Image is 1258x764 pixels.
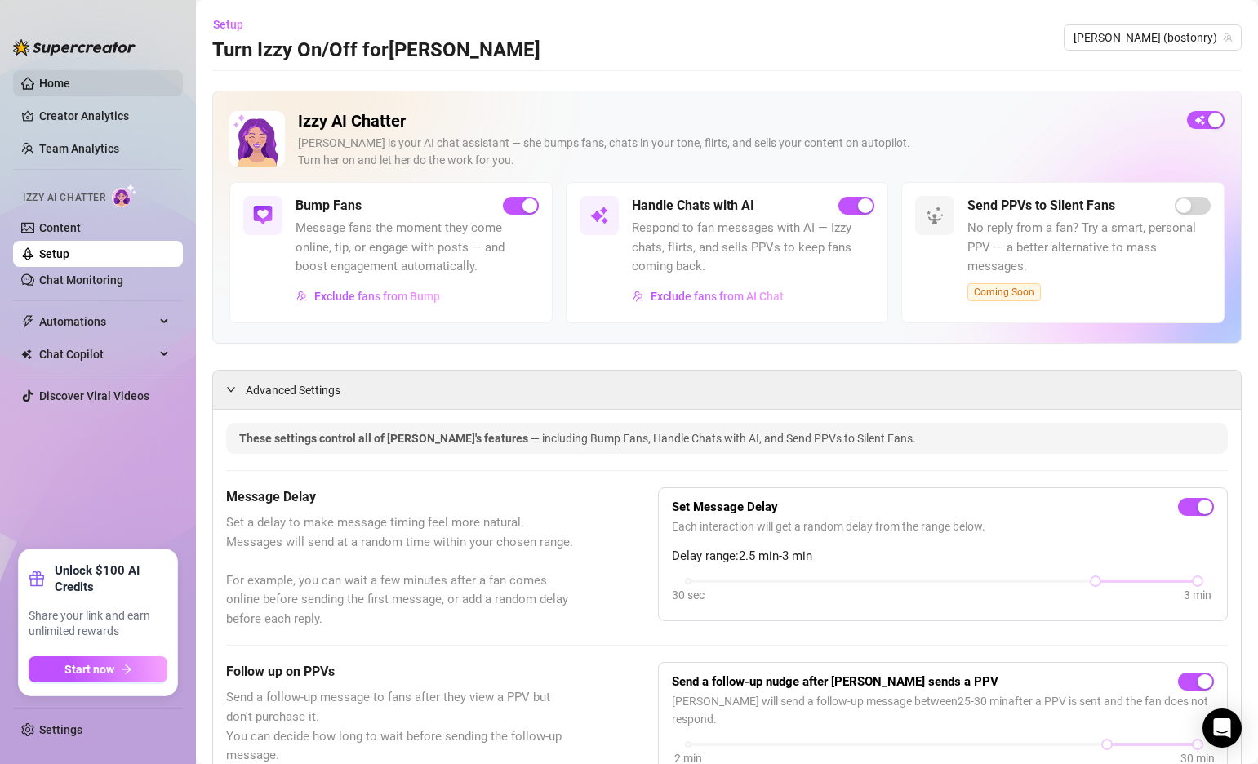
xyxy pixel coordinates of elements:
[39,723,82,736] a: Settings
[226,380,246,398] div: expanded
[39,341,155,367] span: Chat Copilot
[226,487,576,507] h5: Message Delay
[925,206,945,225] img: svg%3e
[314,290,440,303] span: Exclude fans from Bump
[39,221,81,234] a: Content
[632,196,754,215] h5: Handle Chats with AI
[212,38,540,64] h3: Turn Izzy On/Off for [PERSON_NAME]
[246,381,340,399] span: Advanced Settings
[55,562,167,595] strong: Unlock $100 AI Credits
[212,11,256,38] button: Setup
[672,586,705,604] div: 30 sec
[672,500,778,514] strong: Set Message Delay
[531,432,916,445] span: — including Bump Fans, Handle Chats with AI, and Send PPVs to Silent Fans.
[229,111,285,167] img: Izzy AI Chatter
[589,206,609,225] img: svg%3e
[296,291,308,302] img: svg%3e
[672,517,1214,535] span: Each interaction will get a random delay from the range below.
[23,190,105,206] span: Izzy AI Chatter
[226,384,236,394] span: expanded
[298,135,1174,169] div: [PERSON_NAME] is your AI chat assistant — she bumps fans, chats in your tone, flirts, and sells y...
[672,547,1214,566] span: Delay range: 2.5 min - 3 min
[29,608,167,640] span: Share your link and earn unlimited rewards
[213,18,243,31] span: Setup
[21,349,32,360] img: Chat Copilot
[39,142,119,155] a: Team Analytics
[253,206,273,225] img: svg%3e
[632,219,875,277] span: Respond to fan messages with AI — Izzy chats, flirts, and sells PPVs to keep fans coming back.
[13,39,136,56] img: logo-BBDzfeDw.svg
[1223,33,1233,42] span: team
[967,283,1041,301] span: Coming Soon
[296,196,362,215] h5: Bump Fans
[39,389,149,402] a: Discover Viral Videos
[39,309,155,335] span: Automations
[112,184,137,207] img: AI Chatter
[29,656,167,682] button: Start nowarrow-right
[39,103,170,129] a: Creator Analytics
[64,663,114,676] span: Start now
[1074,25,1232,50] span: Ryan (bostonry)
[967,219,1211,277] span: No reply from a fan? Try a smart, personal PPV — a better alternative to mass messages.
[39,247,69,260] a: Setup
[1184,586,1211,604] div: 3 min
[39,77,70,90] a: Home
[633,291,644,302] img: svg%3e
[226,513,576,629] span: Set a delay to make message timing feel more natural. Messages will send at a random time within ...
[632,283,785,309] button: Exclude fans from AI Chat
[651,290,784,303] span: Exclude fans from AI Chat
[967,196,1115,215] h5: Send PPVs to Silent Fans
[298,111,1174,131] h2: Izzy AI Chatter
[296,283,441,309] button: Exclude fans from Bump
[29,571,45,587] span: gift
[296,219,539,277] span: Message fans the moment they come online, tip, or engage with posts — and boost engagement automa...
[672,674,998,689] strong: Send a follow-up nudge after [PERSON_NAME] sends a PPV
[121,664,132,675] span: arrow-right
[672,692,1214,728] span: [PERSON_NAME] will send a follow-up message between 25 - 30 min after a PPV is sent and the fan d...
[1202,708,1242,748] div: Open Intercom Messenger
[39,273,123,286] a: Chat Monitoring
[226,662,576,682] h5: Follow up on PPVs
[21,315,34,328] span: thunderbolt
[239,432,531,445] span: These settings control all of [PERSON_NAME]'s features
